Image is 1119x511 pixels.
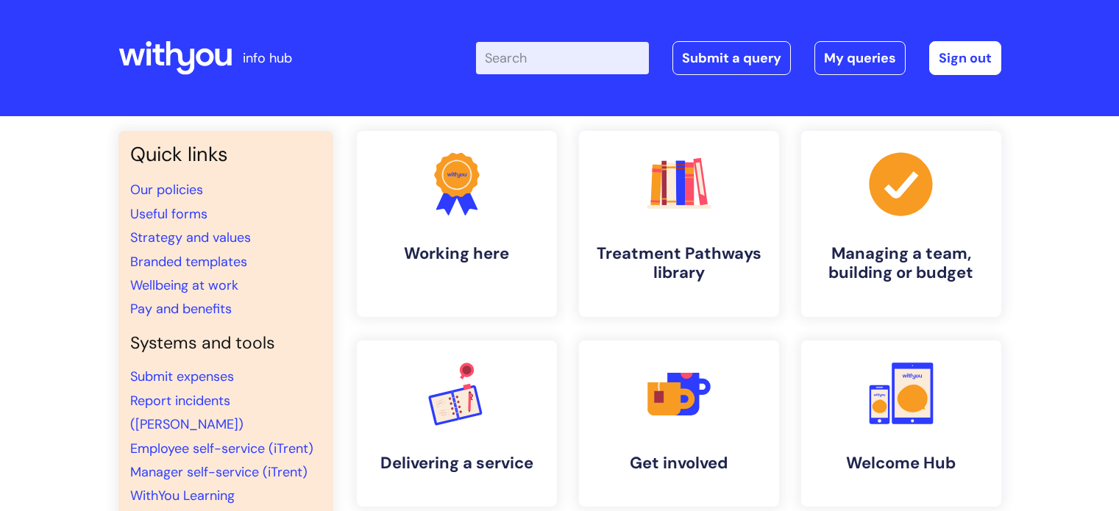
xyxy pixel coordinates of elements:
a: Welcome Hub [801,340,1001,507]
div: | - [476,41,1001,75]
a: My queries [814,41,906,75]
h4: Treatment Pathways library [591,244,767,283]
a: Employee self-service (iTrent) [130,440,313,457]
a: Wellbeing at work [130,276,238,294]
a: Treatment Pathways library [579,131,779,317]
input: Search [476,42,649,74]
h4: Systems and tools [130,333,322,354]
a: Report incidents ([PERSON_NAME]) [130,392,244,433]
p: info hub [243,46,292,70]
a: Submit expenses [130,368,234,385]
a: Get involved [579,340,779,507]
a: Branded templates [130,253,247,271]
h4: Get involved [591,454,767,473]
a: Strategy and values [130,229,251,246]
h3: Quick links [130,143,322,166]
a: Manager self-service (iTrent) [130,463,308,481]
a: Managing a team, building or budget [801,131,1001,317]
a: Submit a query [672,41,791,75]
a: Pay and benefits [130,300,232,318]
h4: Delivering a service [369,454,545,473]
h4: Working here [369,244,545,263]
h4: Welcome Hub [813,454,990,473]
a: Delivering a service [357,340,557,507]
a: Sign out [929,41,1001,75]
a: Working here [357,131,557,317]
a: Our policies [130,181,203,199]
a: Useful forms [130,205,207,223]
a: WithYou Learning [130,487,235,504]
h4: Managing a team, building or budget [813,244,990,283]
